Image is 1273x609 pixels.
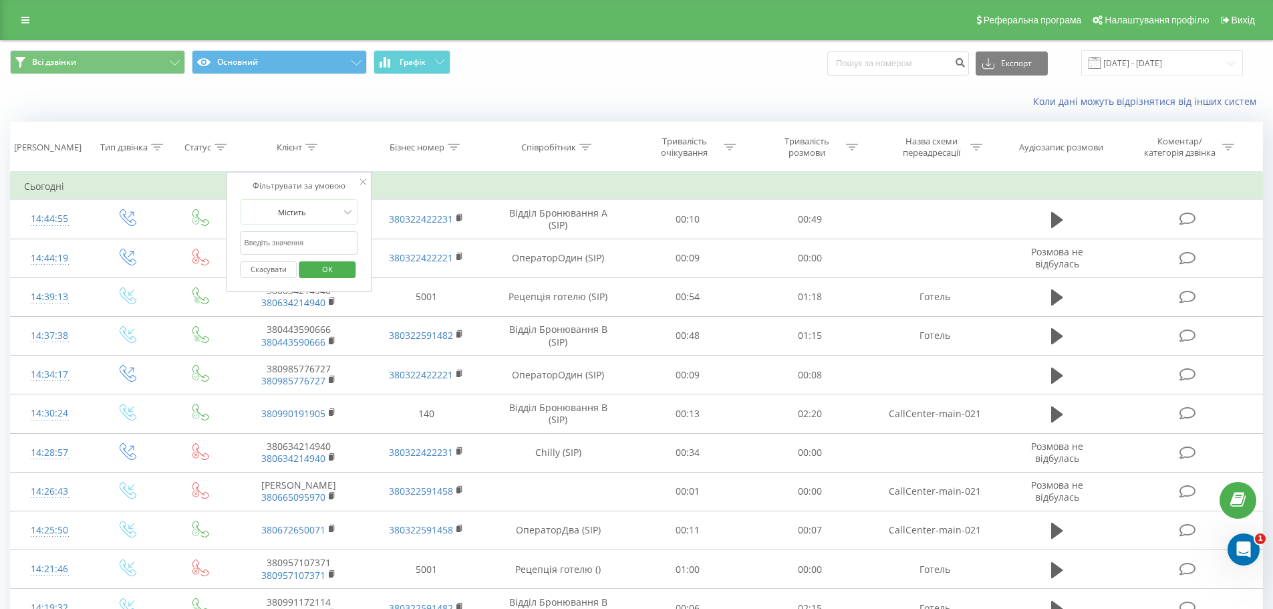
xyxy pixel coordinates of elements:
div: 14:28:57 [24,440,76,466]
td: 00:09 [627,239,749,277]
div: 14:37:38 [24,323,76,349]
button: Графік [374,50,450,74]
td: 00:13 [627,394,749,433]
a: 380322591458 [389,485,453,497]
td: Готель [871,316,998,355]
div: 14:34:17 [24,362,76,388]
div: Назва схеми переадресації [895,136,967,158]
button: Всі дзвінки [10,50,185,74]
td: Готель [871,277,998,316]
td: CallCenter-main-021 [871,394,998,433]
td: CallCenter-main-021 [871,511,998,550]
span: Графік [400,57,426,67]
div: Співробітник [521,142,576,153]
a: Коли дані можуть відрізнятися вiд інших систем [1033,95,1263,108]
span: Вихід [1232,15,1255,25]
div: Статус [184,142,211,153]
a: 380985776727 [261,374,325,387]
td: 00:00 [749,550,871,589]
button: OK [299,261,356,278]
td: 00:10 [627,200,749,239]
div: Тривалість розмови [771,136,843,158]
div: Аудіозапис розмови [1019,142,1103,153]
td: 380634214940 [235,433,362,472]
div: Клієнт [277,142,302,153]
td: Відділ Бронювання B (SIP) [490,316,627,355]
td: 5001 [362,550,489,589]
td: Рецепція готелю (SIP) [490,277,627,316]
input: Пошук за номером [827,51,969,76]
td: [PERSON_NAME] [235,472,362,511]
td: Сьогодні [11,173,1263,200]
a: 380990191905 [261,407,325,420]
div: Бізнес номер [390,142,444,153]
td: 00:48 [627,316,749,355]
td: 00:00 [749,433,871,472]
td: 00:09 [627,356,749,394]
td: 00:54 [627,277,749,316]
td: 5001 [362,277,489,316]
td: Рецепція готелю () [490,550,627,589]
td: Готель [871,550,998,589]
a: 380322422221 [389,251,453,264]
div: 14:44:55 [24,206,76,232]
td: 380957107371 [235,550,362,589]
td: 00:01 [627,472,749,511]
td: Chilly (SIP) [490,433,627,472]
a: 380634214940 [261,296,325,309]
span: Всі дзвінки [32,57,76,68]
td: 380443590666 [235,316,362,355]
div: 14:30:24 [24,400,76,427]
td: 00:34 [627,433,749,472]
div: 14:25:50 [24,517,76,543]
td: CallCenter-main-021 [871,472,998,511]
td: 01:00 [627,550,749,589]
td: 01:18 [749,277,871,316]
td: ОператорОдин (SIP) [490,356,627,394]
td: 00:07 [749,511,871,550]
td: 00:08 [749,356,871,394]
td: 140 [362,394,489,433]
div: Фільтрувати за умовою [241,179,358,193]
button: Скасувати [241,261,297,278]
span: Розмова не відбулась [1031,245,1083,270]
span: 1 [1255,533,1266,544]
iframe: Intercom live chat [1228,533,1260,566]
button: Основний [192,50,367,74]
span: Налаштування профілю [1105,15,1209,25]
a: 380322422231 [389,213,453,225]
div: 14:21:46 [24,556,76,582]
a: 380322591458 [389,523,453,536]
div: Тип дзвінка [100,142,148,153]
td: ОператорОдин (SIP) [490,239,627,277]
td: ОператорДва (SIP) [490,511,627,550]
span: Розмова не відбулась [1031,479,1083,503]
div: 14:44:19 [24,245,76,271]
button: Експорт [976,51,1048,76]
a: 380443590666 [261,336,325,348]
div: Коментар/категорія дзвінка [1141,136,1219,158]
span: OK [309,259,346,279]
a: 380634214940 [261,452,325,465]
span: Розмова не відбулась [1031,440,1083,465]
a: 380322422231 [389,446,453,459]
td: Відділ Бронювання A (SIP) [490,200,627,239]
a: 380322422221 [389,368,453,381]
a: 380672650071 [261,523,325,536]
input: Введіть значення [241,231,358,255]
a: 380957107371 [261,569,325,582]
a: 380665095970 [261,491,325,503]
td: 00:11 [627,511,749,550]
td: 380634214940 [235,277,362,316]
td: Відділ Бронювання B (SIP) [490,394,627,433]
td: 380985776727 [235,356,362,394]
span: Реферальна програма [984,15,1082,25]
a: 380322591482 [389,329,453,342]
td: 01:15 [749,316,871,355]
td: 00:00 [749,472,871,511]
td: 00:00 [749,239,871,277]
div: 14:39:13 [24,284,76,310]
td: 00:49 [749,200,871,239]
div: Тривалість очікування [649,136,720,158]
div: [PERSON_NAME] [14,142,82,153]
